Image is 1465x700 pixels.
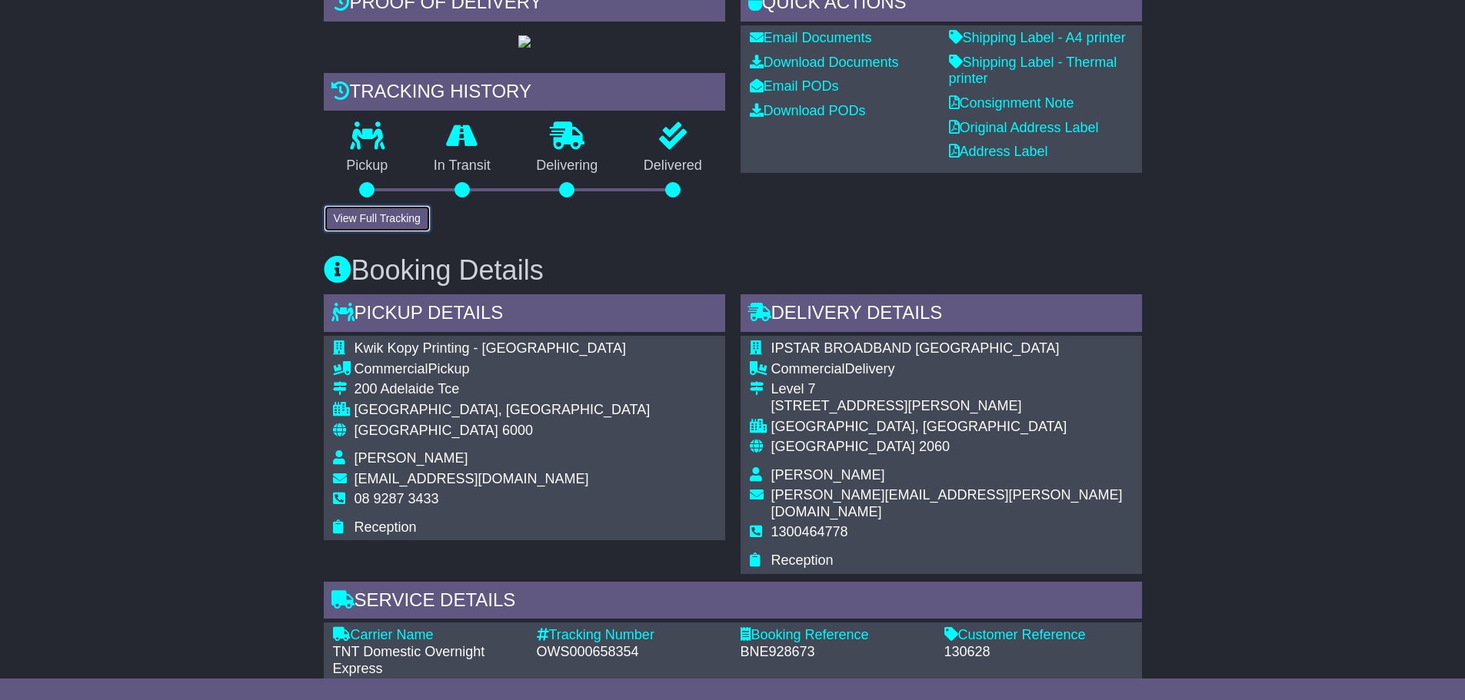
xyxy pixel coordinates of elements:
[355,402,651,419] div: [GEOGRAPHIC_DATA], [GEOGRAPHIC_DATA]
[949,55,1117,87] a: Shipping Label - Thermal printer
[771,381,1133,398] div: Level 7
[355,423,498,438] span: [GEOGRAPHIC_DATA]
[741,644,929,661] div: BNE928673
[750,103,866,118] a: Download PODs
[514,158,621,174] p: Delivering
[771,340,1060,356] span: IPSTAR BROADBAND [GEOGRAPHIC_DATA]
[771,361,845,377] span: Commercial
[949,144,1048,159] a: Address Label
[750,30,872,45] a: Email Documents
[324,582,1142,623] div: Service Details
[324,158,411,174] p: Pickup
[621,158,725,174] p: Delivered
[949,30,1126,45] a: Shipping Label - A4 printer
[771,524,848,539] span: 1300464778
[771,398,1133,415] div: [STREET_ADDRESS][PERSON_NAME]
[324,255,1142,286] h3: Booking Details
[537,644,725,661] div: OWS000658354
[919,439,950,454] span: 2060
[355,361,651,378] div: Pickup
[518,35,531,48] img: GetPodImage
[944,627,1133,644] div: Customer Reference
[771,487,1123,519] span: [PERSON_NAME][EMAIL_ADDRESS][PERSON_NAME][DOMAIN_NAME]
[949,120,1099,135] a: Original Address Label
[537,627,725,644] div: Tracking Number
[771,419,1133,436] div: [GEOGRAPHIC_DATA], [GEOGRAPHIC_DATA]
[355,471,589,486] span: [EMAIL_ADDRESS][DOMAIN_NAME]
[750,78,839,94] a: Email PODs
[411,158,514,174] p: In Transit
[741,294,1142,336] div: Delivery Details
[324,205,431,232] button: View Full Tracking
[355,519,417,535] span: Reception
[355,450,468,466] span: [PERSON_NAME]
[771,467,885,483] span: [PERSON_NAME]
[741,627,929,644] div: Booking Reference
[333,627,521,644] div: Carrier Name
[944,644,1133,661] div: 130628
[355,361,428,377] span: Commercial
[502,423,533,438] span: 6000
[771,361,1133,378] div: Delivery
[355,381,651,398] div: 200 Adelaide Tce
[333,644,521,677] div: TNT Domestic Overnight Express
[771,552,834,568] span: Reception
[324,294,725,336] div: Pickup Details
[355,340,626,356] span: Kwik Kopy Printing - [GEOGRAPHIC_DATA]
[355,491,439,506] span: 08 9287 3433
[949,95,1074,111] a: Consignment Note
[771,439,915,454] span: [GEOGRAPHIC_DATA]
[750,55,899,70] a: Download Documents
[324,73,725,114] div: Tracking history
